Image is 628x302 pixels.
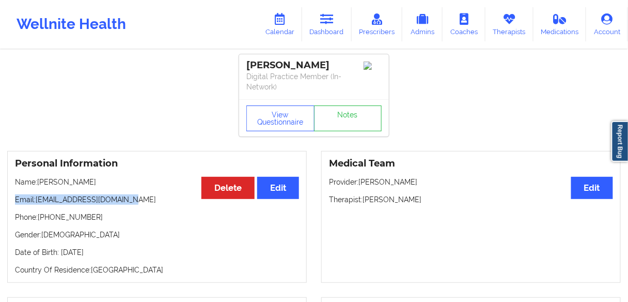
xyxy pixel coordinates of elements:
[485,7,533,41] a: Therapists
[15,158,299,170] h3: Personal Information
[201,177,255,199] button: Delete
[15,212,299,222] p: Phone: [PHONE_NUMBER]
[15,194,299,205] p: Email: [EMAIL_ADDRESS][DOMAIN_NAME]
[329,177,613,187] p: Provider: [PERSON_NAME]
[611,121,628,162] a: Report Bug
[571,177,613,199] button: Edit
[352,7,403,41] a: Prescribers
[402,7,443,41] a: Admins
[15,265,299,275] p: Country Of Residence: [GEOGRAPHIC_DATA]
[329,158,613,170] h3: Medical Team
[533,7,587,41] a: Medications
[329,194,613,205] p: Therapist: [PERSON_NAME]
[586,7,628,41] a: Account
[15,230,299,240] p: Gender: [DEMOGRAPHIC_DATA]
[443,7,485,41] a: Coaches
[364,62,382,70] img: Image%2Fplaceholer-image.png
[15,177,299,187] p: Name: [PERSON_NAME]
[246,71,382,92] p: Digital Practice Member (In-Network)
[246,105,315,131] button: View Questionnaire
[314,105,382,131] a: Notes
[302,7,352,41] a: Dashboard
[257,177,299,199] button: Edit
[258,7,302,41] a: Calendar
[15,247,299,258] p: Date of Birth: [DATE]
[246,59,382,71] div: [PERSON_NAME]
